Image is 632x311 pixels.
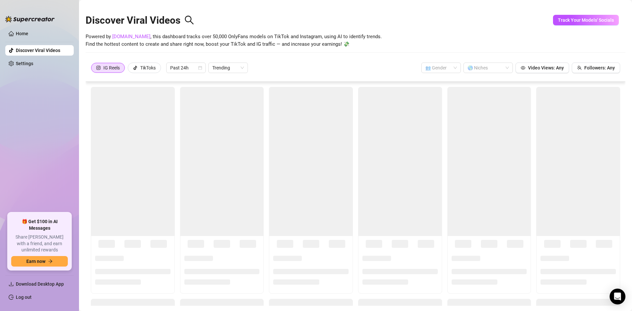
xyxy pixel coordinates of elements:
[11,256,68,267] button: Earn nowarrow-right
[558,17,614,23] span: Track Your Models' Socials
[96,65,101,70] span: instagram
[48,259,53,264] span: arrow-right
[577,65,582,70] span: team
[572,63,620,73] button: Followers: Any
[16,48,60,53] a: Discover Viral Videos
[140,63,156,73] div: TikToks
[5,16,55,22] img: logo-BBDzfeDw.svg
[26,259,45,264] span: Earn now
[553,15,619,25] button: Track Your Models' Socials
[610,289,625,304] div: Open Intercom Messenger
[521,65,525,70] span: eye
[170,63,202,73] span: Past 24h
[86,33,382,48] span: Powered by , this dashboard tracks over 50,000 OnlyFans models on TikTok and Instagram, using AI ...
[584,65,615,70] span: Followers: Any
[212,63,244,73] span: Trending
[16,61,33,66] a: Settings
[133,65,138,70] span: tik-tok
[16,281,64,287] span: Download Desktop App
[184,15,194,25] span: search
[103,63,120,73] div: IG Reels
[528,65,564,70] span: Video Views: Any
[16,295,32,300] a: Log out
[112,34,150,39] a: [DOMAIN_NAME]
[9,281,14,287] span: download
[86,14,194,27] h2: Discover Viral Videos
[198,66,202,70] span: calendar
[11,234,68,253] span: Share [PERSON_NAME] with a friend, and earn unlimited rewards
[11,219,68,231] span: 🎁 Get $100 in AI Messages
[515,63,569,73] button: Video Views: Any
[16,31,28,36] a: Home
